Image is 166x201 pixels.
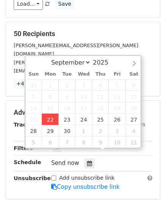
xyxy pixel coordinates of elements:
[75,91,92,102] span: September 10, 2025
[75,125,92,136] span: October 1, 2025
[14,30,152,38] h5: 50 Recipients
[58,72,75,77] span: Tue
[42,114,58,125] span: September 22, 2025
[58,91,75,102] span: September 9, 2025
[58,114,75,125] span: September 23, 2025
[14,145,33,151] strong: Filters
[75,102,92,114] span: September 17, 2025
[58,102,75,114] span: September 16, 2025
[25,91,42,102] span: September 7, 2025
[42,72,58,77] span: Mon
[109,125,125,136] span: October 3, 2025
[125,136,142,148] span: October 11, 2025
[125,91,142,102] span: September 13, 2025
[42,91,58,102] span: September 8, 2025
[75,136,92,148] span: October 8, 2025
[14,60,139,65] small: [PERSON_NAME][EMAIL_ADDRESS][DOMAIN_NAME]
[14,159,41,165] strong: Schedule
[25,102,42,114] span: September 14, 2025
[42,136,58,148] span: October 6, 2025
[59,174,115,182] label: Add unsubscribe link
[25,125,42,136] span: September 28, 2025
[51,160,79,166] span: Send now
[42,102,58,114] span: September 15, 2025
[58,125,75,136] span: September 30, 2025
[128,165,166,201] iframe: Chat Widget
[25,72,42,77] span: Sun
[14,79,46,89] a: +47 more
[42,79,58,91] span: September 1, 2025
[109,72,125,77] span: Fri
[92,102,109,114] span: September 18, 2025
[92,114,109,125] span: September 25, 2025
[25,79,42,91] span: August 31, 2025
[109,91,125,102] span: September 12, 2025
[125,102,142,114] span: September 20, 2025
[14,175,51,181] strong: Unsubscribe
[58,136,75,148] span: October 7, 2025
[75,114,92,125] span: September 24, 2025
[75,79,92,91] span: September 3, 2025
[125,125,142,136] span: October 4, 2025
[109,136,125,148] span: October 10, 2025
[92,125,109,136] span: October 2, 2025
[125,114,142,125] span: September 27, 2025
[25,136,42,148] span: October 5, 2025
[92,79,109,91] span: September 4, 2025
[58,79,75,91] span: September 2, 2025
[75,72,92,77] span: Wed
[51,184,120,190] a: Copy unsubscribe link
[14,43,138,57] small: [PERSON_NAME][EMAIL_ADDRESS][PERSON_NAME][DOMAIN_NAME]
[14,108,152,117] h5: Advanced
[14,122,39,128] strong: Tracking
[25,114,42,125] span: September 21, 2025
[125,79,142,91] span: September 6, 2025
[92,72,109,77] span: Thu
[91,59,118,66] input: Year
[109,79,125,91] span: September 5, 2025
[42,125,58,136] span: September 29, 2025
[125,72,142,77] span: Sat
[109,102,125,114] span: September 19, 2025
[14,68,98,74] small: [EMAIL_ADDRESS][DOMAIN_NAME]
[92,91,109,102] span: September 11, 2025
[109,114,125,125] span: September 26, 2025
[92,136,109,148] span: October 9, 2025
